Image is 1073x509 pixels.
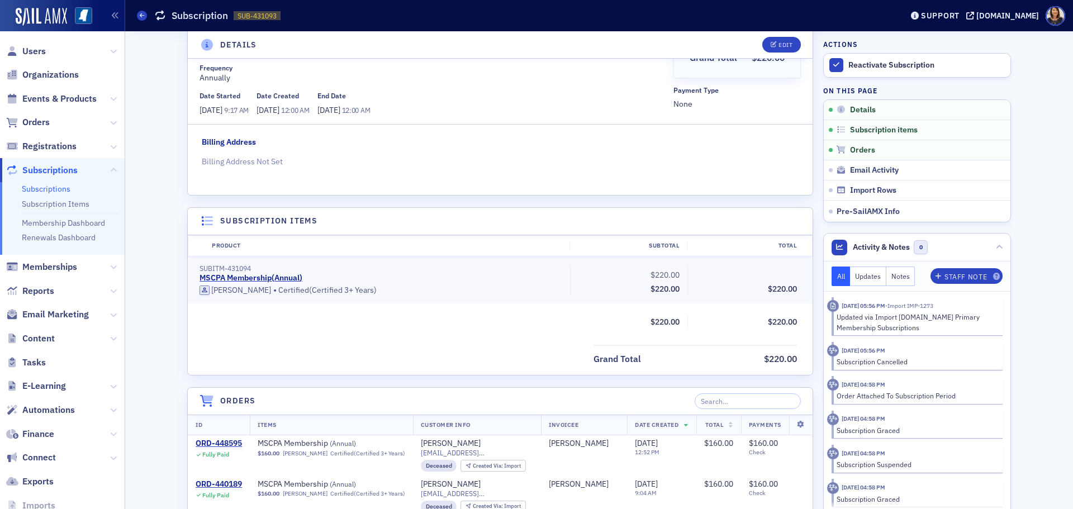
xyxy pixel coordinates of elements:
[842,380,885,388] time: 5/5/2025 04:58 PM
[473,463,521,469] div: Import
[200,105,224,115] span: [DATE]
[196,479,242,489] div: ORD-440189
[330,450,405,457] div: Certified (Certified 3+ Years)
[673,86,719,94] div: Payment Type
[569,241,687,250] div: Subtotal
[67,7,92,26] a: View Homepage
[6,45,46,58] a: Users
[635,479,658,489] span: [DATE]
[200,286,271,296] a: [PERSON_NAME]
[22,380,66,392] span: E-Learning
[837,206,900,216] span: Pre-SailAMX Info
[257,105,281,115] span: [DATE]
[687,241,804,250] div: Total
[224,106,249,115] span: 9:17 AM
[848,60,1005,70] div: Reactivate Subscription
[827,345,839,356] div: Activity
[330,439,356,448] span: ( Annual )
[842,483,885,491] time: 5/5/2025 04:58 PM
[22,261,77,273] span: Memberships
[837,356,995,367] div: Subscription Cancelled
[651,317,680,327] span: $220.00
[283,450,327,457] a: [PERSON_NAME]
[258,439,398,449] a: MSCPA Membership (Annual)
[211,286,271,296] div: [PERSON_NAME]
[549,439,609,449] a: [PERSON_NAME]
[673,98,801,110] span: None
[704,479,733,489] span: $160.00
[460,460,526,472] div: Created Via: Import
[22,285,54,297] span: Reports
[966,12,1043,20] button: [DOMAIN_NAME]
[22,428,54,440] span: Finance
[22,69,79,81] span: Organizations
[827,413,839,425] div: Activity
[594,353,645,366] span: Grand Total
[421,479,481,489] div: [PERSON_NAME]
[238,11,277,21] span: SUB-431093
[6,164,78,177] a: Subscriptions
[827,448,839,459] div: Activity
[22,164,78,177] span: Subscriptions
[842,302,885,310] time: 5/5/2025 05:56 PM
[330,479,356,488] span: ( Annual )
[317,105,342,115] span: [DATE]
[837,391,995,401] div: Order Attached To Subscription Period
[258,479,398,489] a: MSCPA Membership (Annual)
[258,439,398,449] span: MSCPA Membership
[6,285,54,297] a: Reports
[200,64,232,72] div: Frequency
[22,116,50,129] span: Orders
[16,8,67,26] img: SailAMX
[842,449,885,457] time: 5/5/2025 04:58 PM
[22,93,97,105] span: Events & Products
[823,85,1011,96] h4: On this page
[549,479,609,489] div: [PERSON_NAME]
[6,380,66,392] a: E-Learning
[22,199,89,209] a: Subscription Items
[705,421,724,429] span: Total
[196,439,242,449] a: ORD-448595
[22,218,105,228] a: Membership Dashboard
[202,136,256,148] div: Billing Address
[22,232,96,242] a: Renewals Dashboard
[850,105,876,115] span: Details
[885,302,933,310] span: Import IMP-1273
[22,356,46,369] span: Tasks
[749,449,805,456] span: Check
[749,421,781,429] span: Payments
[6,69,79,81] a: Organizations
[283,490,327,497] a: [PERSON_NAME]
[258,479,398,489] span: MSCPA Membership
[6,116,50,129] a: Orders
[473,462,504,469] span: Created Via :
[850,165,899,175] span: Email Activity
[827,482,839,494] div: Activity
[635,438,658,448] span: [DATE]
[749,479,778,489] span: $160.00
[651,284,680,294] span: $220.00
[635,448,659,456] time: 12:52 PM
[258,450,279,457] span: $160.00
[842,415,885,422] time: 5/5/2025 04:58 PM
[768,317,797,327] span: $220.00
[22,184,70,194] a: Subscriptions
[704,438,733,448] span: $160.00
[842,346,885,354] time: 5/5/2025 05:56 PM
[75,7,92,25] img: SailAMX
[22,45,46,58] span: Users
[281,106,310,115] span: 12:00 AM
[824,54,1010,77] button: Reactivate Subscription
[762,37,801,53] button: Edit
[6,428,54,440] a: Finance
[421,489,533,498] span: [EMAIL_ADDRESS][DOMAIN_NAME]
[22,404,75,416] span: Automations
[651,270,680,280] span: $220.00
[549,421,578,429] span: Invoicee
[778,42,792,48] div: Edit
[635,489,657,497] time: 9:04 AM
[172,9,228,22] h1: Subscription
[200,273,302,283] a: MSCPA Membership(Annual)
